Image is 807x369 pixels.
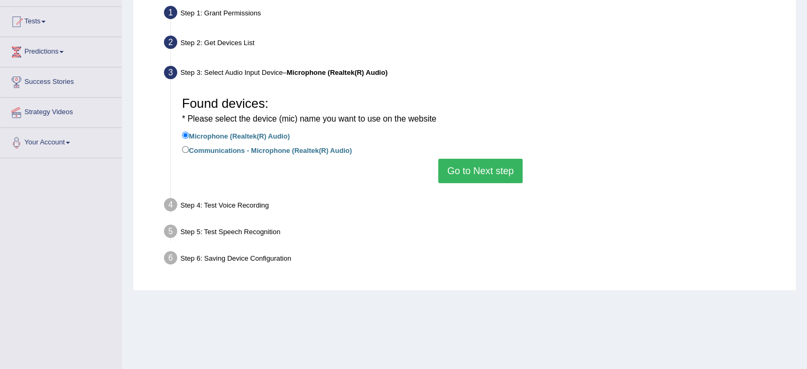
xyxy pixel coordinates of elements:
a: Your Account [1,128,122,155]
h3: Found devices: [182,97,779,125]
input: Communications - Microphone (Realtek(R) Audio) [182,146,189,153]
button: Go to Next step [438,159,523,183]
a: Tests [1,7,122,33]
small: * Please select the device (mic) name you want to use on the website [182,114,436,123]
a: Predictions [1,37,122,64]
label: Microphone (Realtek(R) Audio) [182,130,290,141]
label: Communications - Microphone (Realtek(R) Audio) [182,144,352,156]
b: Microphone (Realtek(R) Audio) [287,68,387,76]
div: Step 2: Get Devices List [159,32,791,56]
div: Step 3: Select Audio Input Device [159,63,791,86]
div: Step 4: Test Voice Recording [159,195,791,218]
div: Step 1: Grant Permissions [159,3,791,26]
div: Step 6: Saving Device Configuration [159,248,791,271]
span: – [283,68,387,76]
div: Step 5: Test Speech Recognition [159,221,791,245]
input: Microphone (Realtek(R) Audio) [182,132,189,139]
a: Strategy Videos [1,98,122,124]
a: Success Stories [1,67,122,94]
